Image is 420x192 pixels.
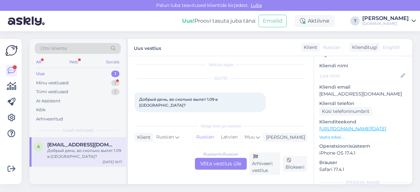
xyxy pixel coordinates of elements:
[139,97,219,108] span: Добрый день, во сколько вылет 1.09 в [GEOGRAPHIC_DATA]?
[193,132,217,142] div: Russian
[319,126,386,132] a: [URL][DOMAIN_NAME][DATE]
[111,80,119,86] div: 1
[350,16,360,26] div: T
[323,44,341,51] span: Russian
[135,123,307,129] div: Valige keel ja vastake
[47,148,122,160] div: Добрый день, во сколько вылет 1.09 в [GEOGRAPHIC_DATA]?
[36,116,63,122] div: Arhiveeritud
[301,44,317,51] div: Klient
[362,21,409,26] div: [DOMAIN_NAME]
[320,72,399,79] input: Lisa nimi
[362,16,416,26] a: [PERSON_NAME][DOMAIN_NAME]
[283,156,307,172] div: Blokeeri
[319,118,407,125] p: Klienditeekond
[319,62,407,69] p: Kliendi nimi
[319,159,407,166] p: Brauser
[105,58,121,66] div: Socials
[362,16,409,21] div: [PERSON_NAME]
[68,58,79,66] div: Web
[47,142,115,148] span: andreitarassov90@gmail.com
[35,58,42,66] div: All
[349,44,377,51] div: Klienditugi
[36,98,60,104] div: AI Assistent
[259,15,287,27] button: Emailid
[36,89,68,95] div: Tiimi vestlused
[319,84,407,91] p: Kliendi email
[37,144,40,149] span: a
[217,132,241,142] div: Latvian
[103,160,122,164] div: [DATE] 16:17
[195,158,247,170] div: Võta vestlus üle
[319,91,407,97] p: [EMAIL_ADDRESS][DOMAIN_NAME]
[5,44,18,57] img: Askly Logo
[319,180,407,185] div: [PERSON_NAME]
[111,89,119,95] div: 1
[319,166,407,173] p: Safari 17.4.1
[41,45,67,52] span: Otsi kliente
[319,150,407,157] p: iPhone OS 17.4.1
[135,134,151,141] div: Klient
[111,71,119,77] div: 1
[249,2,264,8] span: Luba
[383,44,400,51] span: English
[319,107,372,116] div: Küsi telefoninumbrit
[156,134,174,141] span: Russian
[134,43,161,52] label: Uus vestlus
[263,134,305,141] div: [PERSON_NAME]
[136,113,161,117] span: 16:17
[135,75,307,81] div: [DATE]
[182,17,256,25] div: Proovi tasuta juba täna:
[203,151,239,157] div: Russian to Russian
[36,107,46,113] div: Kõik
[319,143,407,150] p: Operatsioonisüsteem
[36,80,69,86] div: Minu vestlused
[63,127,93,133] span: Uued vestlused
[249,152,280,175] div: Arhiveeri vestlus
[319,100,407,107] p: Kliendi telefon
[295,15,335,27] div: Aktiivne
[244,134,255,140] span: Muu
[319,134,407,140] p: Vaata edasi ...
[135,62,307,68] div: Vestlus algas
[182,18,195,24] b: Uus!
[36,71,45,77] div: Uus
